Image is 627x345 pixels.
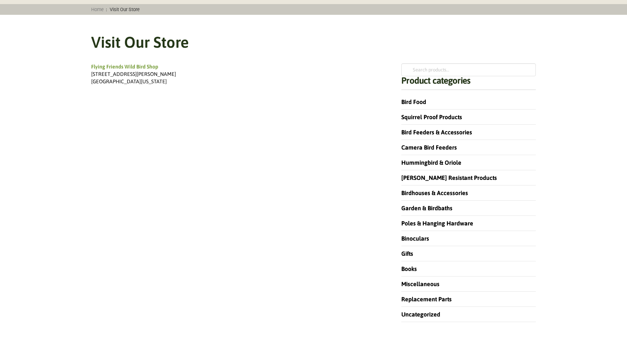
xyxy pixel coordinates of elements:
[91,71,381,85] div: [STREET_ADDRESS][PERSON_NAME] [GEOGRAPHIC_DATA][US_STATE]
[401,250,413,257] a: Gifts
[401,190,468,196] a: Birdhouses & Accessories
[401,174,497,181] a: [PERSON_NAME] Resistant Products
[401,98,426,105] a: Bird Food
[401,235,429,242] a: Binoculars
[107,7,142,12] span: Visit Our Store
[89,7,142,12] span: :
[91,31,536,53] h1: Visit Our Store
[401,129,472,135] a: Bird Feeders & Accessories
[401,159,461,166] a: Hummingbird & Oriole
[401,281,439,287] a: Miscellaneous
[91,63,381,71] div: Flying Friends Wild Bird Shop
[401,265,417,272] a: Books
[401,63,536,76] input: Search products…
[89,7,106,12] a: Home
[401,114,462,120] a: Squirrel Proof Products
[401,144,457,151] a: Camera Bird Feeders
[401,220,473,227] a: Poles & Hanging Hardware
[401,205,452,211] a: Garden & Birdbaths
[401,311,440,318] a: Uncategorized
[401,296,452,302] a: Replacement Parts
[401,76,536,90] h4: Product categories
